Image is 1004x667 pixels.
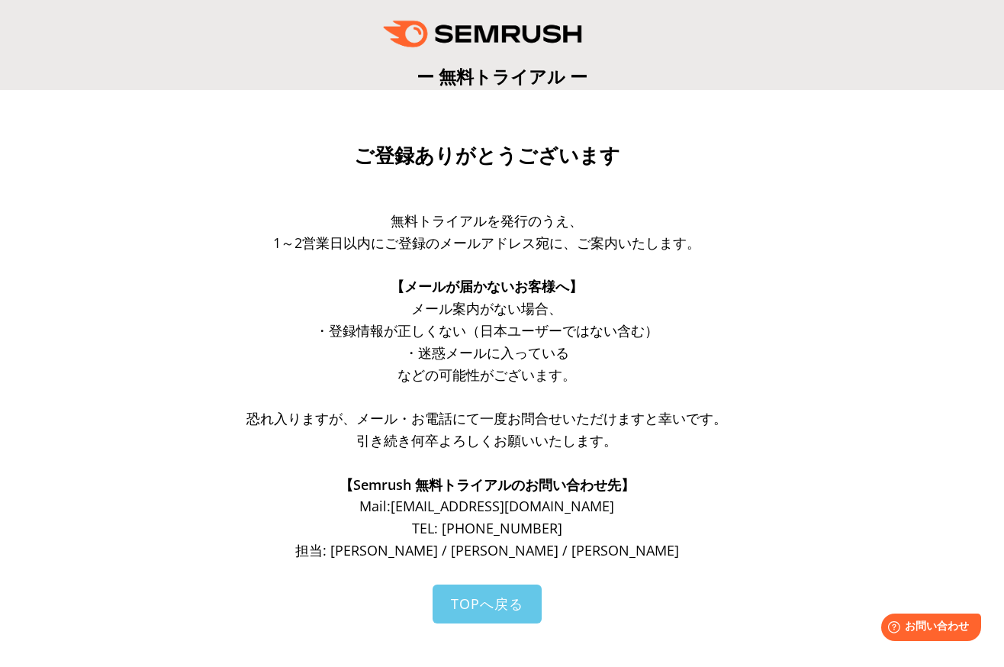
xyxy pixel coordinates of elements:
span: メール案内がない場合、 [411,299,562,317]
span: 【Semrush 無料トライアルのお問い合わせ先】 [339,475,635,494]
span: ご登録ありがとうございます [354,144,620,167]
span: 担当: [PERSON_NAME] / [PERSON_NAME] / [PERSON_NAME] [295,541,679,559]
span: などの可能性がございます。 [397,366,576,384]
span: 恐れ入りますが、メール・お電話にて一度お問合せいただけますと幸いです。 [246,409,727,427]
span: 1～2営業日以内にご登録のメールアドレス宛に、ご案内いたします。 [273,234,700,252]
span: 【メールが届かないお客様へ】 [391,277,583,295]
span: Mail: [EMAIL_ADDRESS][DOMAIN_NAME] [359,497,614,515]
span: TOPへ戻る [451,594,523,613]
span: ー 無料トライアル ー [417,64,587,89]
a: TOPへ戻る [433,585,542,623]
span: ・登録情報が正しくない（日本ユーザーではない含む） [315,321,658,340]
span: 引き続き何卒よろしくお願いいたします。 [356,431,617,449]
span: 無料トライアルを発行のうえ、 [391,211,583,230]
iframe: Help widget launcher [868,607,987,650]
span: TEL: [PHONE_NUMBER] [412,519,562,537]
span: ・迷惑メールに入っている [404,343,569,362]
